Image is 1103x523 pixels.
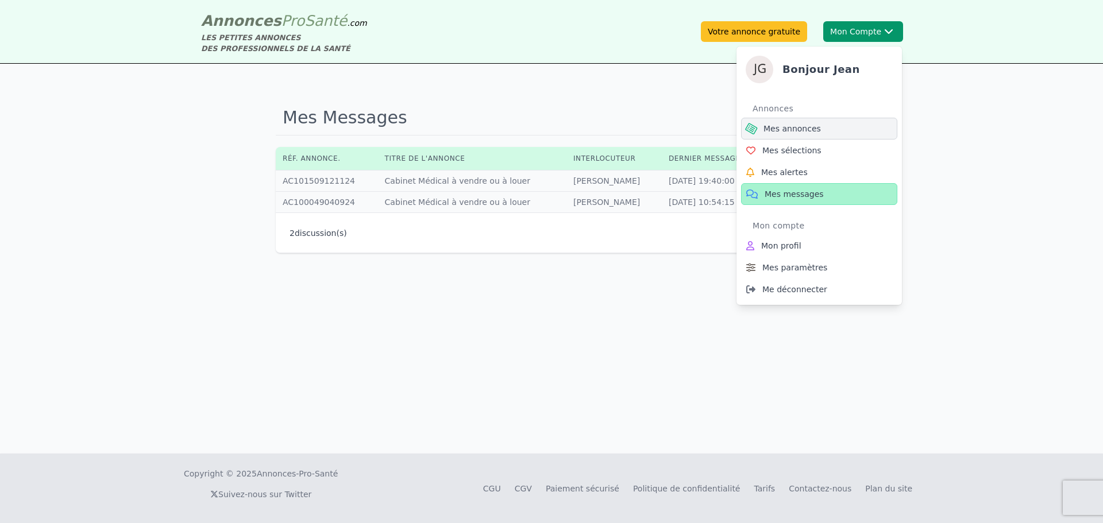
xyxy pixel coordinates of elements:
a: Suivez-nous sur Twitter [210,490,311,499]
a: Annonces-Pro-Santé [257,468,338,479]
div: Copyright © 2025 [184,468,338,479]
td: AC100049040924 [276,192,378,213]
div: Annonces [753,99,897,118]
a: Politique de confidentialité [633,484,741,493]
a: Paiement sécurisé [546,484,619,493]
a: Votre annonce gratuite [701,21,807,42]
span: Mes alertes [761,166,808,178]
a: Me déconnecter [741,278,897,300]
a: Plan du site [865,484,912,493]
a: Tarifs [754,484,775,493]
td: [PERSON_NAME] [566,171,662,192]
button: Mon ComptejeanBonjour jeanAnnoncesMes annoncesMes sélectionsMes alertesMes messagesMon compteMon ... [823,21,903,42]
th: Dernier message [662,147,763,171]
span: Santé [304,12,347,29]
span: Mes paramètres [762,262,827,273]
span: Me déconnecter [762,284,827,295]
span: Annonces [201,12,281,29]
a: Mes paramètres [741,257,897,278]
span: Pro [281,12,305,29]
th: Réf. annonce. [276,147,378,171]
p: discussion(s) [290,227,347,239]
a: CGU [483,484,501,493]
td: AC101509121124 [276,171,378,192]
span: Mon profil [761,240,801,251]
td: [DATE] 19:40:00 [662,171,763,192]
a: Contactez-nous [789,484,851,493]
span: 2 [290,228,295,238]
div: Mon compte [753,216,897,235]
div: LES PETITES ANNONCES DES PROFESSIONNELS DE LA SANTÉ [201,32,367,54]
a: Mes sélections [741,140,897,161]
span: Mes sélections [762,145,822,156]
td: [DATE] 10:54:15 [662,192,763,213]
span: Mes messages [765,188,824,200]
th: Titre de l'annonce [378,147,566,171]
span: .com [347,18,367,28]
a: Mes annonces [741,118,897,140]
a: CGV [515,484,532,493]
td: Cabinet Médical à vendre ou à louer [378,171,566,192]
a: AnnoncesProSanté.com [201,12,367,29]
img: jean [746,56,773,83]
a: Mes messages [741,183,897,205]
a: Mon profil [741,235,897,257]
h4: Bonjour jean [782,61,860,78]
span: Mes annonces [763,123,821,134]
td: Cabinet Médical à vendre ou à louer [378,192,566,213]
a: Mes alertes [741,161,897,183]
td: [PERSON_NAME] [566,192,662,213]
th: Interlocuteur [566,147,662,171]
h1: Mes Messages [276,100,827,135]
